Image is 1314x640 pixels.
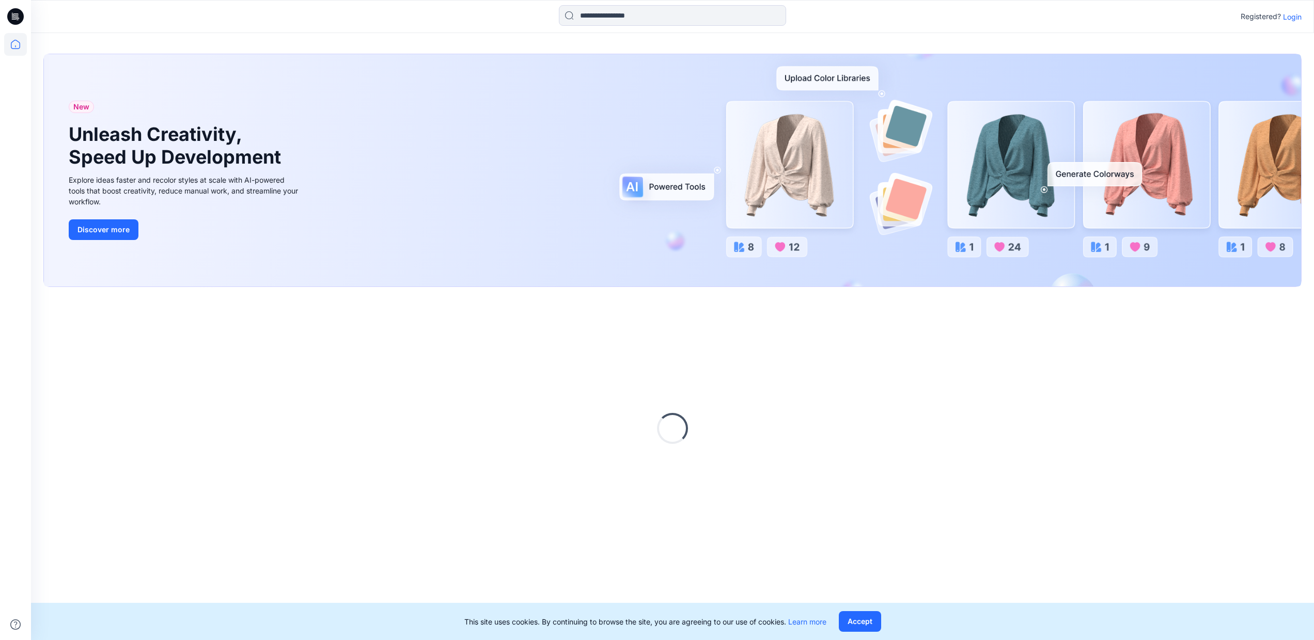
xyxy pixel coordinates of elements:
[1241,10,1281,23] p: Registered?
[788,617,826,626] a: Learn more
[69,123,286,168] h1: Unleash Creativity, Speed Up Development
[1283,11,1302,22] p: Login
[69,174,301,207] div: Explore ideas faster and recolor styles at scale with AI-powered tools that boost creativity, red...
[464,616,826,627] p: This site uses cookies. By continuing to browse the site, you are agreeing to our use of cookies.
[69,219,301,240] a: Discover more
[73,101,89,113] span: New
[839,611,881,632] button: Accept
[69,219,138,240] button: Discover more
